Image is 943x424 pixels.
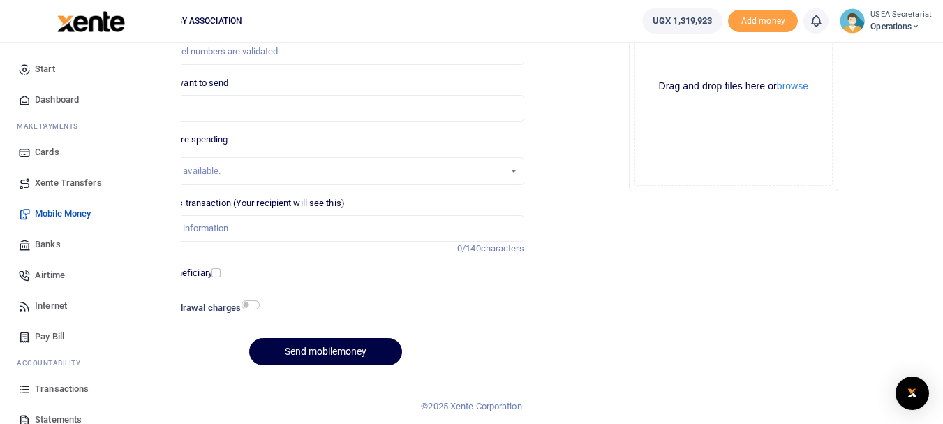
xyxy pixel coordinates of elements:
[249,338,402,365] button: Send mobilemoney
[127,196,345,210] label: Memo for this transaction (Your recipient will see this)
[127,215,524,242] input: Enter extra information
[728,10,798,33] li: Toup your wallet
[35,330,64,344] span: Pay Bill
[11,229,170,260] a: Banks
[56,15,125,26] a: logo-small logo-large logo-large
[11,291,170,321] a: Internet
[11,115,170,137] li: M
[35,237,61,251] span: Banks
[637,8,728,34] li: Wallet ballance
[129,302,253,314] h6: Include withdrawal charges
[642,8,722,34] a: UGX 1,319,923
[35,268,65,282] span: Airtime
[870,9,932,21] small: USEA Secretariat
[35,382,89,396] span: Transactions
[27,358,80,368] span: countability
[728,10,798,33] span: Add money
[896,377,929,410] div: Open Intercom Messenger
[57,11,125,32] img: logo-large
[24,121,78,131] span: ake Payments
[11,85,170,115] a: Dashboard
[35,62,55,76] span: Start
[653,14,712,28] span: UGX 1,319,923
[840,8,932,34] a: profile-user USEA Secretariat Operations
[11,137,170,168] a: Cards
[11,260,170,291] a: Airtime
[11,374,170,404] a: Transactions
[728,15,798,25] a: Add money
[635,80,832,93] div: Drag and drop files here or
[11,54,170,85] a: Start
[481,243,524,254] span: characters
[870,20,932,33] span: Operations
[35,93,79,107] span: Dashboard
[35,176,102,190] span: Xente Transfers
[840,8,865,34] img: profile-user
[457,243,481,254] span: 0/140
[127,95,524,122] input: UGX
[35,299,67,313] span: Internet
[11,198,170,229] a: Mobile Money
[11,352,170,374] li: Ac
[127,38,524,65] input: MTN & Airtel numbers are validated
[11,168,170,198] a: Xente Transfers
[35,207,91,221] span: Mobile Money
[11,321,170,352] a: Pay Bill
[777,81,808,91] button: browse
[138,164,503,178] div: No options available.
[35,145,59,159] span: Cards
